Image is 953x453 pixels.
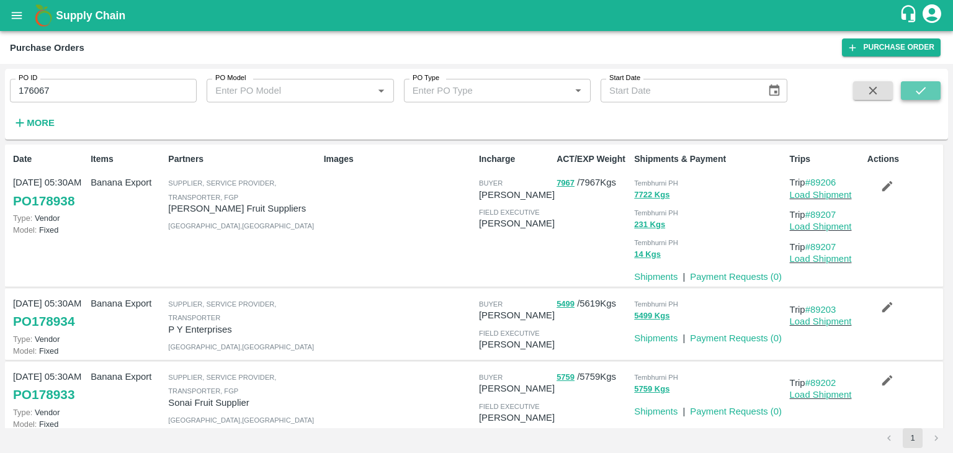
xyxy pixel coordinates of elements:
a: #89202 [805,378,836,388]
label: PO Type [413,73,439,83]
p: / 5619 Kgs [557,297,629,311]
div: account of current user [921,2,943,29]
p: [PERSON_NAME] [479,338,555,351]
span: Tembhurni PH [634,209,678,217]
p: Trip [790,240,862,254]
input: Enter PO Type [408,83,566,99]
p: Shipments & Payment [634,153,784,166]
p: Vendor [13,406,86,418]
button: 5759 Kgs [634,382,669,397]
input: Start Date [601,79,758,102]
div: | [678,400,685,418]
p: [PERSON_NAME] [479,217,555,230]
p: Actions [867,153,940,166]
span: Tembhurni PH [634,300,678,308]
button: 5499 [557,297,575,312]
input: Enter PO ID [10,79,197,102]
span: Model: [13,419,37,429]
a: Load Shipment [790,390,852,400]
p: [DATE] 05:30AM [13,176,86,189]
span: Supplier, Service Provider, Transporter [168,300,276,321]
button: page 1 [903,428,923,448]
p: Vendor [13,333,86,345]
p: Sonai Fruit Supplier [168,396,318,410]
p: Incharge [479,153,552,166]
p: Partners [168,153,318,166]
span: Supplier, Service Provider, Transporter, FGP [168,179,276,200]
button: Choose date [763,79,786,102]
p: [PERSON_NAME] [479,411,555,424]
p: Trip [790,303,862,316]
strong: More [27,118,55,128]
p: [PERSON_NAME] [479,308,555,322]
span: Tembhurni PH [634,239,678,246]
a: Payment Requests (0) [690,406,782,416]
p: / 5759 Kgs [557,370,629,384]
a: Load Shipment [790,254,852,264]
a: PO178933 [13,383,74,406]
a: Shipments [634,272,678,282]
span: Model: [13,346,37,356]
button: 7722 Kgs [634,188,669,202]
a: #89207 [805,210,836,220]
input: Enter PO Model [210,83,369,99]
p: Vendor [13,212,86,224]
a: Shipments [634,333,678,343]
button: 5499 Kgs [634,309,669,323]
p: [DATE] 05:30AM [13,297,86,310]
p: [DATE] 05:30AM [13,370,86,383]
a: #89207 [805,242,836,252]
a: #89206 [805,177,836,187]
p: [PERSON_NAME] Fruit Suppliers [168,202,318,215]
p: Images [324,153,474,166]
button: Open [570,83,586,99]
button: 5759 [557,370,575,385]
button: 7967 [557,176,575,191]
span: Type: [13,213,32,223]
div: | [678,326,685,345]
span: [GEOGRAPHIC_DATA] , [GEOGRAPHIC_DATA] [168,222,314,230]
p: P Y Enterprises [168,323,318,336]
img: logo [31,3,56,28]
p: Banana Export [91,176,163,189]
p: Fixed [13,418,86,430]
button: Open [373,83,389,99]
p: / 7967 Kgs [557,176,629,190]
span: field executive [479,330,540,337]
p: ACT/EXP Weight [557,153,629,166]
span: field executive [479,209,540,216]
p: Trips [790,153,862,166]
a: Purchase Order [842,38,941,56]
div: Purchase Orders [10,40,84,56]
span: Type: [13,334,32,344]
a: Load Shipment [790,316,852,326]
button: open drawer [2,1,31,30]
button: 14 Kgs [634,248,661,262]
p: [PERSON_NAME] [479,382,555,395]
button: 231 Kgs [634,218,665,232]
a: Payment Requests (0) [690,272,782,282]
label: PO ID [19,73,37,83]
span: field executive [479,403,540,410]
span: Model: [13,225,37,235]
a: Shipments [634,406,678,416]
p: Fixed [13,224,86,236]
span: Type: [13,408,32,417]
button: More [10,112,58,133]
label: PO Model [215,73,246,83]
a: Supply Chain [56,7,899,24]
p: Items [91,153,163,166]
span: Tembhurni PH [634,374,678,381]
nav: pagination navigation [877,428,948,448]
p: Date [13,153,86,166]
span: Supplier, Service Provider, Transporter, FGP [168,374,276,395]
a: Load Shipment [790,190,852,200]
label: Start Date [609,73,640,83]
p: Trip [790,376,862,390]
p: Banana Export [91,297,163,310]
div: customer-support [899,4,921,27]
span: buyer [479,300,503,308]
a: Payment Requests (0) [690,333,782,343]
span: buyer [479,374,503,381]
div: | [678,265,685,284]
